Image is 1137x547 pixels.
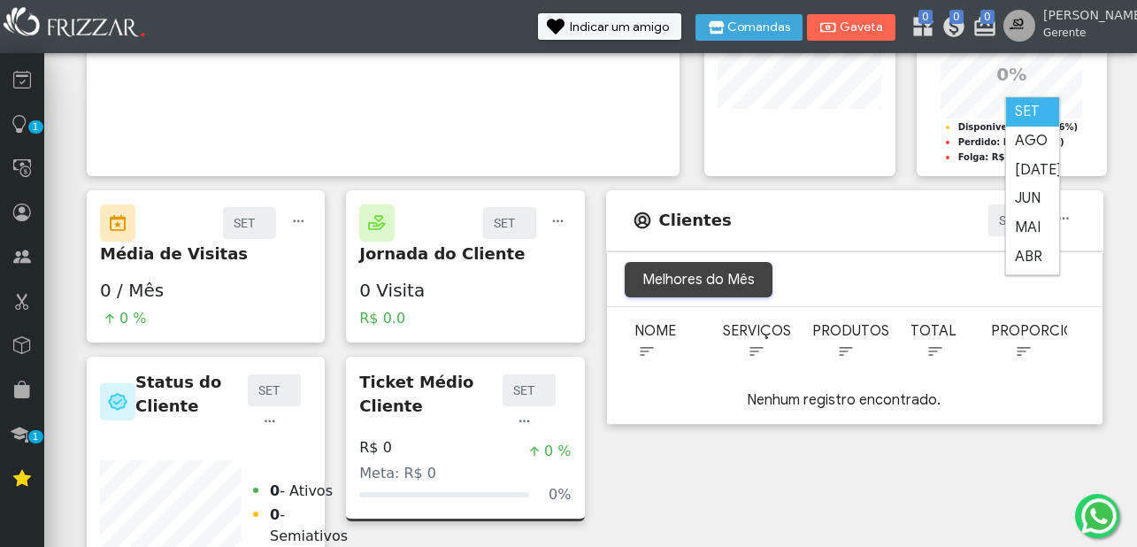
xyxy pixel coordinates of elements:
span: 0 % [119,308,146,329]
span: 0% [549,484,571,505]
li: MAR [1006,272,1059,301]
th: Nome: activate to sort column ascending [621,307,711,376]
strong: 0 [270,506,280,523]
li: AGO [1006,127,1059,156]
td: Nenhum registro encontrado. [621,376,1067,424]
li: SET [1006,97,1059,127]
button: ui-button [257,406,283,437]
span: Produtos [812,322,889,340]
p: Jornada do Cliente [359,242,571,266]
span: Comandas [727,21,790,34]
span: [PERSON_NAME] [1043,6,1123,25]
li: [DATE] [1006,156,1059,185]
li: JUN [1006,184,1059,213]
span: R$ 0.0 [359,308,405,329]
li: - Ativos [270,478,348,502]
span: Indicar um amigo [570,21,669,34]
strong: Disponivel: R$ (43,36%) [958,122,1078,132]
strong: Perdido: R$ (56,42%) [958,137,1064,147]
label: SET [997,210,1033,231]
strong: 0 [270,482,280,499]
button: ui-button [1050,204,1077,235]
p: Status do Cliente [135,370,248,418]
a: [PERSON_NAME] Gerente [1003,10,1128,42]
th: Produtos: activate to sort column ascending [799,307,888,376]
span: Serviços [723,322,791,340]
label: SET [232,212,267,234]
span: Total [910,322,956,340]
th: Proporcional: activate to sort column ascending [978,307,1067,376]
label: SET [511,380,547,401]
label: SET [492,212,527,234]
img: Icone de Jornada [359,204,395,242]
a: 0 [972,14,990,45]
img: Icone de Pessoa [633,211,652,230]
img: Icone de Status [100,382,135,420]
span: 0 [918,10,933,24]
p: Ticket Médio Cliente [359,370,502,418]
img: whatsapp.png [1078,495,1120,537]
li: ABR [1006,243,1059,272]
button: Comandas [695,14,803,41]
label: SET [257,380,292,401]
th: Total: activate to sort column ascending [888,307,978,376]
li: - Semiativos [270,502,348,547]
strong: Folga: R$ (0%) [958,152,1031,162]
th: Serviços: activate to sort column ascending [710,307,799,376]
button: Indicar um amigo [538,13,681,40]
button: ui-button [511,406,538,437]
img: Icone de Visitas [100,204,135,242]
a: 0 [941,14,959,45]
button: ui-button [285,207,311,238]
span: 0 % [544,441,571,462]
span: Meta: R$ 0 [359,465,436,482]
span: Proporcional [991,322,1102,340]
span: Gerente [1043,25,1123,41]
h4: R$ 0 [359,439,392,456]
span: 0 [949,10,964,24]
h2: 0 / Mês [100,280,311,301]
span: Gaveta [839,21,883,34]
p: Média de Visitas [100,242,311,266]
h5: Clientes [659,211,732,230]
h2: 0 Visita [359,280,571,301]
span: Nome [634,322,676,340]
span: 0 [980,10,995,24]
a: 0 [910,14,928,45]
button: ui-button [545,207,572,238]
span: 1 [28,120,43,134]
li: MAI [1006,213,1059,243]
a: Melhores do Mês [630,264,767,297]
span: 1 [28,430,43,443]
button: Gaveta [807,14,895,41]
